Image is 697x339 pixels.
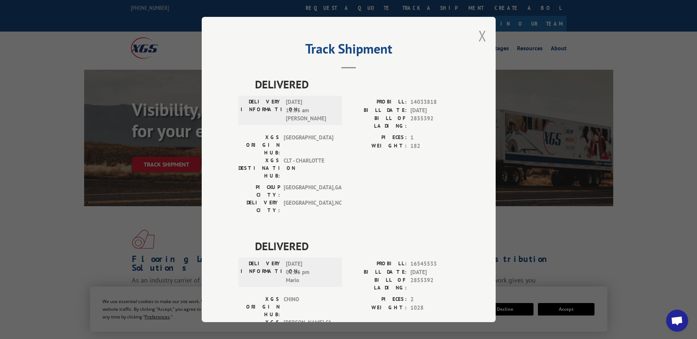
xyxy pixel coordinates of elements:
[410,134,459,142] span: 1
[284,183,333,199] span: [GEOGRAPHIC_DATA] , GA
[410,260,459,268] span: 16545533
[349,134,407,142] label: PIECES:
[349,106,407,115] label: BILL DATE:
[410,98,459,106] span: 14033818
[349,268,407,277] label: BILL DATE:
[410,268,459,277] span: [DATE]
[255,76,459,92] span: DELIVERED
[410,276,459,292] span: 2855392
[410,304,459,312] span: 1028
[238,134,280,157] label: XGS ORIGIN HUB:
[349,260,407,268] label: PROBILL:
[478,26,486,45] button: Close modal
[286,260,335,285] span: [DATE] 02:16 pm Mario
[284,295,333,318] span: CHINO
[349,276,407,292] label: BILL OF LADING:
[410,295,459,304] span: 2
[349,304,407,312] label: WEIGHT:
[286,98,335,123] span: [DATE] 11:55 am [PERSON_NAME]
[349,114,407,130] label: BILL OF LADING:
[238,44,459,58] h2: Track Shipment
[349,142,407,150] label: WEIGHT:
[410,142,459,150] span: 182
[238,157,280,180] label: XGS DESTINATION HUB:
[241,260,282,285] label: DELIVERY INFORMATION:
[284,134,333,157] span: [GEOGRAPHIC_DATA]
[284,199,333,214] span: [GEOGRAPHIC_DATA] , NC
[238,183,280,199] label: PICKUP CITY:
[410,114,459,130] span: 2855392
[241,98,282,123] label: DELIVERY INFORMATION:
[349,98,407,106] label: PROBILL:
[238,295,280,318] label: XGS ORIGIN HUB:
[349,295,407,304] label: PIECES:
[666,310,688,332] div: Open chat
[284,157,333,180] span: CLT - CHARLOTTE
[255,238,459,254] span: DELIVERED
[410,106,459,115] span: [DATE]
[238,199,280,214] label: DELIVERY CITY:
